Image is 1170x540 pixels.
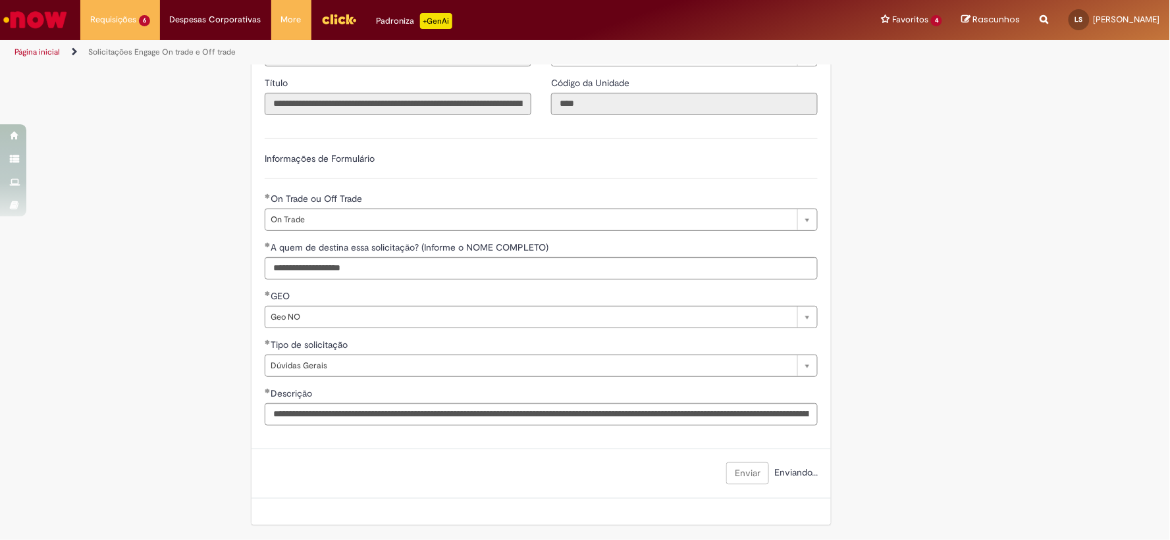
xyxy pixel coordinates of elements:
[271,339,350,351] span: Tipo de solicitação
[265,339,271,345] span: Obrigatório Preenchido
[551,77,632,89] span: Somente leitura - Código da Unidade
[271,307,791,328] span: Geo NO
[265,257,818,280] input: A quem de destina essa solicitação? (Informe o NOME COMPLETO)
[551,93,818,115] input: Código da Unidade
[973,13,1021,26] span: Rascunhos
[271,290,292,302] span: GEO
[14,47,60,57] a: Página inicial
[10,40,770,64] ul: Trilhas de página
[90,13,136,26] span: Requisições
[772,466,818,478] span: Enviando...
[962,14,1021,26] a: Rascunhos
[931,15,942,26] span: 4
[551,76,632,89] label: Somente leitura - Código da Unidade
[321,9,357,29] img: click_logo_yellow_360x200.png
[1075,15,1083,24] span: LS
[271,355,791,376] span: Dúvidas Gerais
[1094,14,1160,25] span: [PERSON_NAME]
[88,47,236,57] a: Solicitações Engage On trade e Off trade
[892,13,928,26] span: Favoritos
[281,13,302,26] span: More
[1,7,69,33] img: ServiceNow
[265,388,271,393] span: Obrigatório Preenchido
[271,241,551,253] span: A quem de destina essa solicitação? (Informe o NOME COMPLETO)
[377,13,452,29] div: Padroniza
[265,193,271,199] span: Obrigatório Preenchido
[265,242,271,247] span: Obrigatório Preenchido
[271,387,315,399] span: Descrição
[271,209,791,230] span: On Trade
[265,153,375,164] label: Informações de Formulário
[265,93,531,115] input: Título
[139,15,150,26] span: 6
[170,13,261,26] span: Despesas Corporativas
[265,77,290,89] span: Somente leitura - Título
[271,193,365,205] span: On Trade ou Off Trade
[265,76,290,89] label: Somente leitura - Título
[420,13,452,29] p: +GenAi
[265,403,818,426] input: Descrição
[265,291,271,296] span: Obrigatório Preenchido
